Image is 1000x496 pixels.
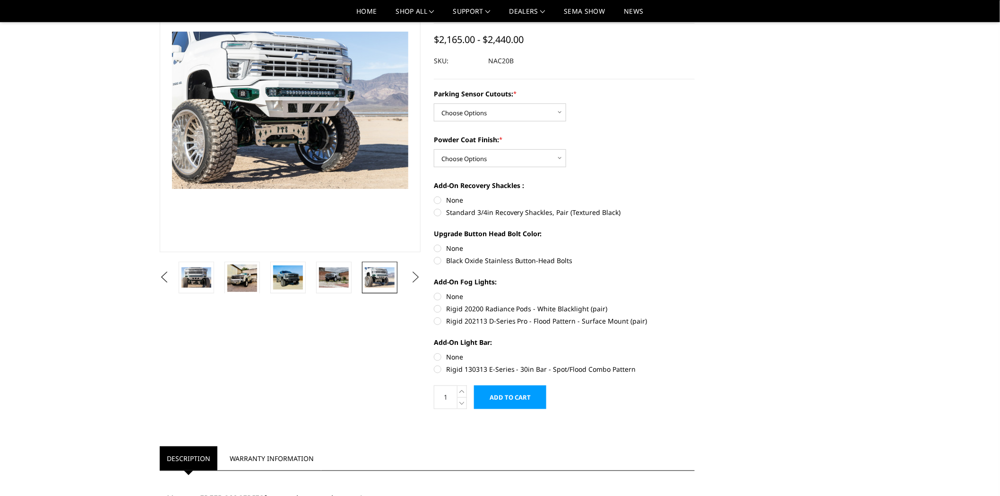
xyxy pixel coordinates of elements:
[227,265,257,292] img: 2020-2023 Chevrolet 2500-3500 - Freedom Series - Base Front Bumper (non-winch)
[434,304,695,314] label: Rigid 20200 Radiance Pods - White Blacklight (pair)
[157,270,172,284] button: Previous
[434,243,695,253] label: None
[624,8,643,22] a: News
[434,337,695,347] label: Add-On Light Bar:
[434,352,695,362] label: None
[434,291,695,301] label: None
[356,8,377,22] a: Home
[273,265,303,290] img: 2020-2023 Chevrolet 2500-3500 - Freedom Series - Base Front Bumper (non-winch)
[434,89,695,99] label: Parking Sensor Cutouts:
[434,195,695,205] label: None
[319,267,349,287] img: 2020-2023 Chevrolet 2500-3500 - Freedom Series - Base Front Bumper (non-winch)
[223,446,321,470] a: Warranty Information
[509,8,545,22] a: Dealers
[434,180,695,190] label: Add-On Recovery Shackles :
[434,256,695,265] label: Black Oxide Stainless Button-Head Bolts
[409,270,423,284] button: Next
[434,33,524,46] span: $2,165.00 - $2,440.00
[453,8,491,22] a: Support
[434,135,695,145] label: Powder Coat Finish:
[434,316,695,326] label: Rigid 202113 D-Series Pro - Flood Pattern - Surface Mount (pair)
[434,229,695,239] label: Upgrade Button Head Bolt Color:
[564,8,605,22] a: SEMA Show
[160,446,217,470] a: Description
[488,52,514,69] dd: NAC20B
[434,364,695,374] label: Rigid 130313 E-Series - 30in Bar - Spot/Flood Combo Pattern
[396,8,434,22] a: shop all
[434,207,695,217] label: Standard 3/4in Recovery Shackles, Pair (Textured Black)
[434,277,695,287] label: Add-On Fog Lights:
[434,52,481,69] dt: SKU:
[181,267,211,287] img: 2020-2023 Chevrolet 2500-3500 - Freedom Series - Base Front Bumper (non-winch)
[474,385,546,409] input: Add to Cart
[365,267,395,287] img: 2020-2023 Chevrolet 2500-3500 - Freedom Series - Base Front Bumper (non-winch)
[953,451,1000,496] iframe: Chat Widget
